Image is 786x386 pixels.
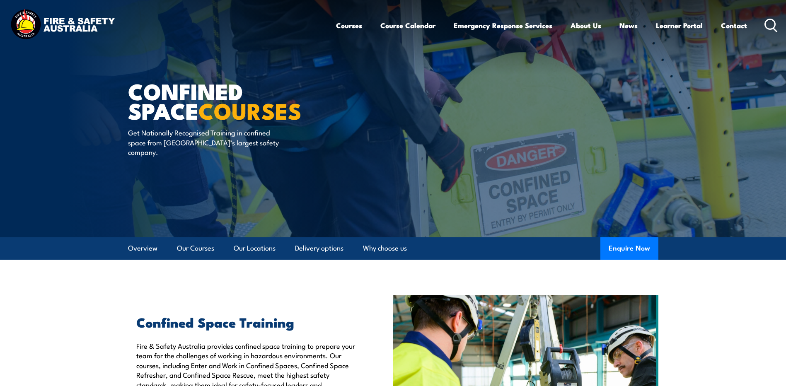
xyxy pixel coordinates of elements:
a: Our Courses [177,237,214,259]
a: About Us [571,14,601,36]
a: Delivery options [295,237,343,259]
a: Courses [336,14,362,36]
a: Emergency Response Services [454,14,552,36]
a: Contact [721,14,747,36]
a: News [619,14,638,36]
strong: COURSES [198,93,302,127]
a: Learner Portal [656,14,703,36]
a: Overview [128,237,157,259]
p: Get Nationally Recognised Training in confined space from [GEOGRAPHIC_DATA]’s largest safety comp... [128,128,279,157]
a: Course Calendar [380,14,435,36]
h2: Confined Space Training [136,316,355,328]
a: Our Locations [234,237,276,259]
a: Why choose us [363,237,407,259]
button: Enquire Now [600,237,658,260]
h1: Confined Space [128,81,333,120]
